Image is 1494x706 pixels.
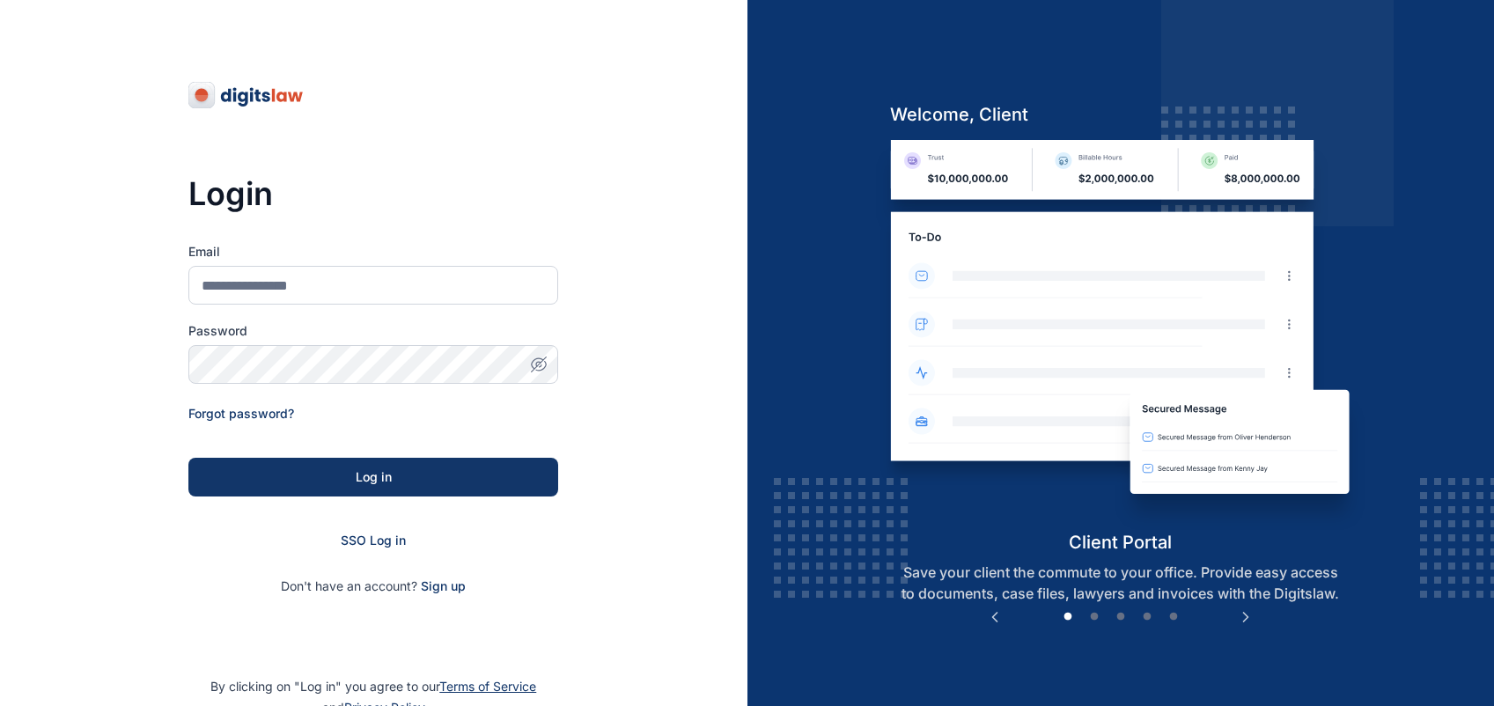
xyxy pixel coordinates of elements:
h5: welcome, client [876,102,1365,127]
button: 4 [1138,608,1156,626]
div: Log in [217,468,530,486]
button: 3 [1112,608,1130,626]
button: 2 [1086,608,1103,626]
img: digitslaw-logo [188,81,305,109]
a: Sign up [421,578,466,593]
h3: Login [188,176,558,211]
h5: client portal [876,530,1365,555]
button: Previous [986,608,1004,626]
button: Log in [188,458,558,496]
button: 5 [1165,608,1182,626]
span: Sign up [421,577,466,595]
p: Save your client the commute to your office. Provide easy access to documents, case files, lawyer... [876,562,1365,604]
a: SSO Log in [341,533,406,548]
img: client-portal [876,140,1365,530]
button: 1 [1059,608,1077,626]
button: Next [1237,608,1255,626]
p: Don't have an account? [188,577,558,595]
label: Password [188,322,558,340]
a: Terms of Service [439,679,536,694]
a: Forgot password? [188,406,294,421]
label: Email [188,243,558,261]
